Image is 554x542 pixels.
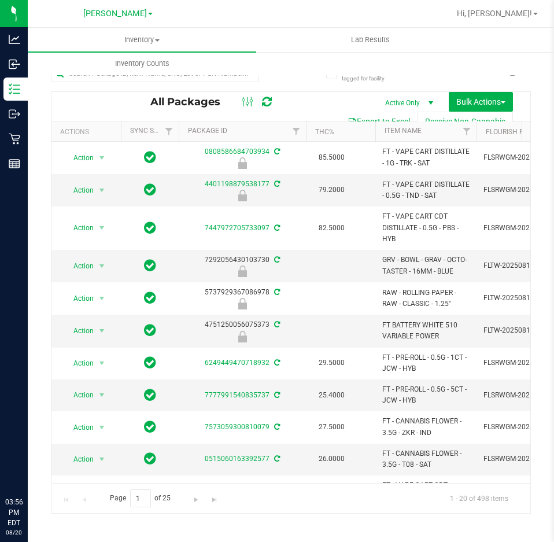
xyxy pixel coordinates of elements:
div: Newly Received [177,266,308,277]
a: 7777991540835737 [205,391,269,399]
a: 0808586684703934 [205,148,269,156]
span: select [95,387,109,403]
span: RAW - ROLLING PAPER - RAW - CLASSIC - 1.25" [382,287,470,309]
a: Item Name [385,127,422,135]
span: Inventory Counts [99,58,185,69]
span: FT - VAPE CART CDT DISTILLATE - 0.5G - PBS - HYB [382,211,470,245]
span: All Packages [150,95,232,108]
span: Lab Results [335,35,405,45]
span: FT - VAPE CART DISTILLATE - 0.5G - TND - SAT [382,179,470,201]
div: Newly Received [177,331,308,342]
span: Bulk Actions [456,97,505,106]
span: Sync from Compliance System [272,148,280,156]
button: Export to Excel [340,112,418,131]
span: In Sync [144,355,156,371]
span: In Sync [144,419,156,435]
span: select [95,182,109,198]
inline-svg: Outbound [9,108,20,120]
span: Sync from Compliance System [272,180,280,188]
span: FT - VAPE CART DISTILLATE - 1G - TRK - SAT [382,146,470,168]
a: Package ID [188,127,227,135]
span: FT - CANNABIS FLOWER - 3.5G - T08 - SAT [382,448,470,470]
span: FT - VAPE CART CDT DISTILLATE - 0.5G - SRH - HYS [382,480,470,514]
span: Action [63,387,94,403]
span: select [95,355,109,371]
a: Filter [287,121,306,141]
a: 4401198879538177 [205,180,269,188]
span: select [95,419,109,436]
a: 0515060163392577 [205,455,269,463]
span: In Sync [144,182,156,198]
span: select [95,220,109,236]
span: Sync from Compliance System [272,256,280,264]
a: 6249449470718932 [205,359,269,367]
a: Sync Status [130,127,175,135]
span: 79.2000 [313,182,350,198]
span: Sync from Compliance System [272,455,280,463]
span: In Sync [144,220,156,236]
div: 4751250056075373 [177,319,308,342]
span: select [95,451,109,467]
span: select [95,258,109,274]
span: Sync from Compliance System [272,320,280,329]
button: Bulk Actions [449,92,513,112]
div: Newly Received [177,190,308,201]
div: Actions [60,128,116,136]
span: In Sync [144,387,156,403]
span: In Sync [144,257,156,274]
span: select [95,323,109,339]
span: Sync from Compliance System [272,288,280,296]
div: 5737929367086978 [177,287,308,309]
span: select [95,150,109,166]
span: 25.4000 [313,387,350,404]
a: Go to the next page [188,489,205,505]
span: Action [63,451,94,467]
div: Newly Received [177,298,308,309]
span: Sync from Compliance System [272,224,280,232]
a: Lab Results [256,28,485,52]
span: Action [63,258,94,274]
span: Inventory [28,35,256,45]
span: FT - PRE-ROLL - 0.5G - 1CT - JCW - HYB [382,352,470,374]
span: FT - CANNABIS FLOWER - 3.5G - ZKR - IND [382,416,470,438]
a: Inventory Counts [28,51,256,76]
span: Hi, [PERSON_NAME]! [457,9,532,18]
span: Action [63,355,94,371]
div: Newly Received [177,157,308,169]
span: 29.5000 [313,355,350,371]
p: 08/20 [5,528,23,537]
div: 7292056430103730 [177,255,308,277]
span: Action [63,150,94,166]
inline-svg: Reports [9,158,20,169]
a: 7447972705733097 [205,224,269,232]
span: Action [63,220,94,236]
span: GRV - BOWL - GRAV - OCTO-TASTER - 16MM - BLUE [382,255,470,276]
span: Sync from Compliance System [272,423,280,431]
span: Action [63,290,94,307]
span: In Sync [144,451,156,467]
span: select [95,290,109,307]
a: 7573059300810079 [205,423,269,431]
span: Page of 25 [100,489,180,507]
span: 1 - 20 of 498 items [441,489,518,507]
iframe: Resource center [12,449,46,484]
span: [PERSON_NAME] [83,9,147,19]
span: In Sync [144,322,156,338]
a: Filter [160,121,179,141]
span: Action [63,419,94,436]
a: Inventory [28,28,256,52]
inline-svg: Analytics [9,34,20,45]
span: 27.5000 [313,419,350,436]
span: 82.5000 [313,220,350,237]
inline-svg: Inbound [9,58,20,70]
inline-svg: Inventory [9,83,20,95]
input: 1 [130,489,151,507]
span: 85.5000 [313,149,350,166]
a: THC% [315,128,334,136]
span: In Sync [144,290,156,306]
span: 26.0000 [313,451,350,467]
a: Go to the last page [206,489,223,505]
span: Sync from Compliance System [272,359,280,367]
inline-svg: Retail [9,133,20,145]
span: FT - PRE-ROLL - 0.5G - 5CT - JCW - HYB [382,384,470,406]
